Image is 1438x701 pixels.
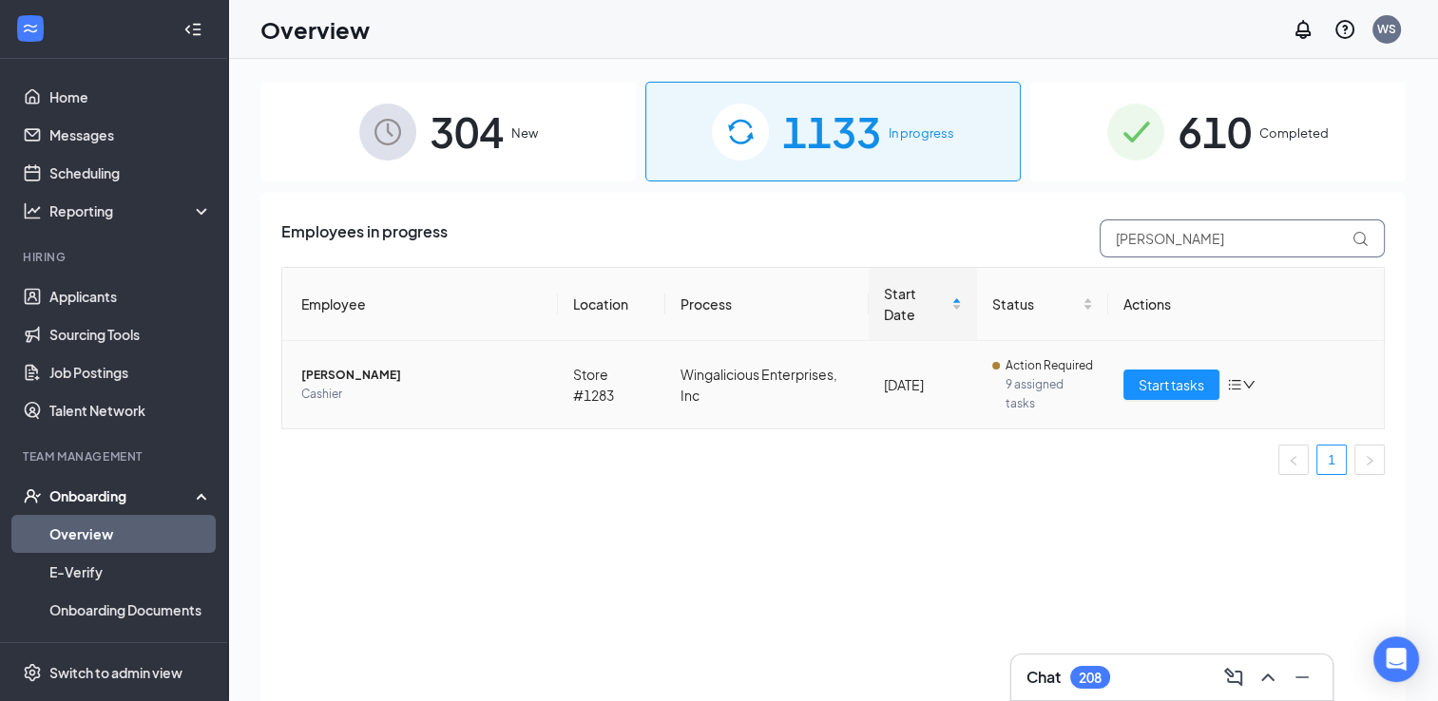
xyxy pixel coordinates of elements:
span: In progress [889,123,954,142]
svg: Settings [23,663,42,682]
button: ComposeMessage [1218,662,1249,692]
a: Home [49,78,212,116]
span: right [1364,455,1375,466]
a: Messages [49,116,212,154]
button: ChevronUp [1253,662,1283,692]
span: 9 assigned tasks [1006,375,1093,413]
div: Open Intercom Messenger [1373,636,1419,682]
span: 1133 [782,99,881,164]
span: New [511,123,538,142]
th: Process [665,268,869,341]
input: Search by Name, Job Posting, or Process [1100,219,1385,257]
td: Wingalicious Enterprises, Inc [665,341,869,428]
th: Actions [1108,268,1384,341]
th: Location [558,268,665,341]
div: Hiring [23,249,208,265]
div: Reporting [49,201,213,220]
div: Team Management [23,448,208,464]
span: [PERSON_NAME] [301,366,543,385]
span: Completed [1259,123,1329,142]
h1: Overview [260,13,370,46]
span: down [1242,378,1256,391]
span: left [1288,455,1299,466]
a: Talent Network [49,391,212,429]
h3: Chat [1026,667,1061,688]
span: 304 [430,99,504,164]
svg: UserCheck [23,486,42,505]
span: Action Required [1006,356,1093,375]
a: Job Postings [49,353,212,391]
span: Cashier [301,385,543,404]
a: Activity log [49,629,212,667]
a: Overview [49,515,212,553]
li: 1 [1316,445,1347,475]
svg: Minimize [1291,666,1313,689]
svg: Collapse [183,20,202,39]
span: Start tasks [1139,374,1204,395]
a: Onboarding Documents [49,591,212,629]
span: bars [1227,377,1242,392]
svg: QuestionInfo [1333,18,1356,41]
button: Minimize [1287,662,1317,692]
svg: Analysis [23,201,42,220]
span: Employees in progress [281,219,448,257]
svg: ComposeMessage [1222,666,1245,689]
a: E-Verify [49,553,212,591]
svg: ChevronUp [1256,666,1279,689]
span: Status [992,294,1079,314]
span: Start Date [884,283,948,325]
th: Status [977,268,1108,341]
td: Store #1283 [558,341,665,428]
div: Switch to admin view [49,663,182,682]
div: Onboarding [49,486,196,505]
a: Scheduling [49,154,212,192]
div: 208 [1079,670,1102,686]
th: Employee [282,268,558,341]
a: Sourcing Tools [49,315,212,353]
div: [DATE] [884,374,962,395]
a: Applicants [49,277,212,315]
li: Previous Page [1278,445,1309,475]
a: 1 [1317,445,1346,474]
svg: WorkstreamLogo [21,19,40,38]
button: Start tasks [1123,369,1219,400]
button: left [1278,445,1309,475]
svg: Notifications [1292,18,1314,41]
button: right [1354,445,1385,475]
span: 610 [1178,99,1252,164]
div: WS [1377,21,1396,37]
li: Next Page [1354,445,1385,475]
